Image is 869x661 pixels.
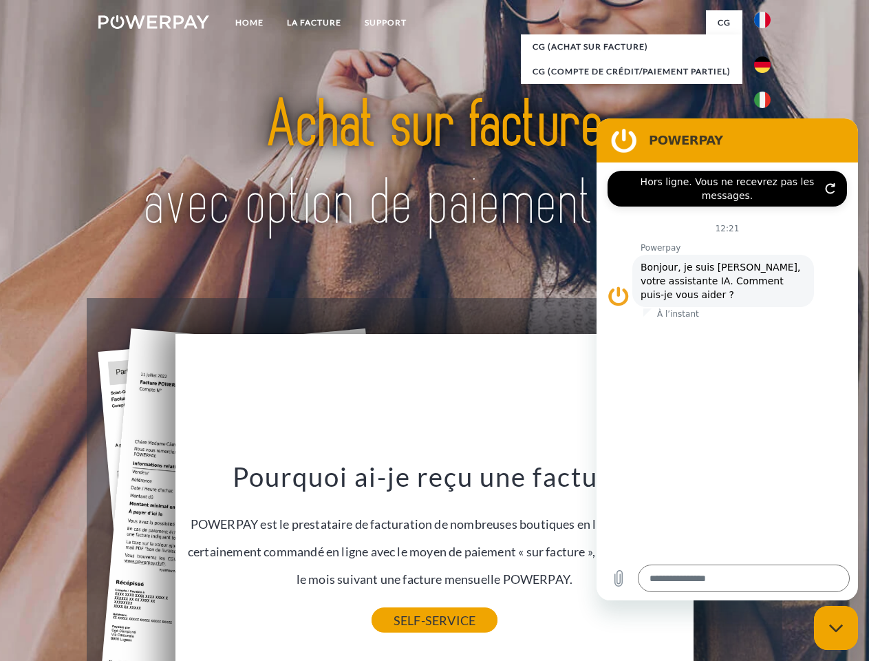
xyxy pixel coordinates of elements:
[814,606,858,650] iframe: Bouton de lancement de la fenêtre de messagerie, conversation en cours
[224,10,275,35] a: Home
[521,34,742,59] a: CG (achat sur facture)
[754,56,771,73] img: de
[754,12,771,28] img: fr
[754,92,771,108] img: it
[353,10,418,35] a: Support
[521,59,742,84] a: CG (Compte de crédit/paiement partiel)
[184,460,686,620] div: POWERPAY est le prestataire de facturation de nombreuses boutiques en ligne. Vous avez certaineme...
[372,608,497,633] a: SELF-SERVICE
[706,10,742,35] a: CG
[98,15,209,29] img: logo-powerpay-white.svg
[597,118,858,600] iframe: Fenêtre de messagerie
[131,66,738,264] img: title-powerpay_fr.svg
[184,460,686,493] h3: Pourquoi ai-je reçu une facture?
[275,10,353,35] a: LA FACTURE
